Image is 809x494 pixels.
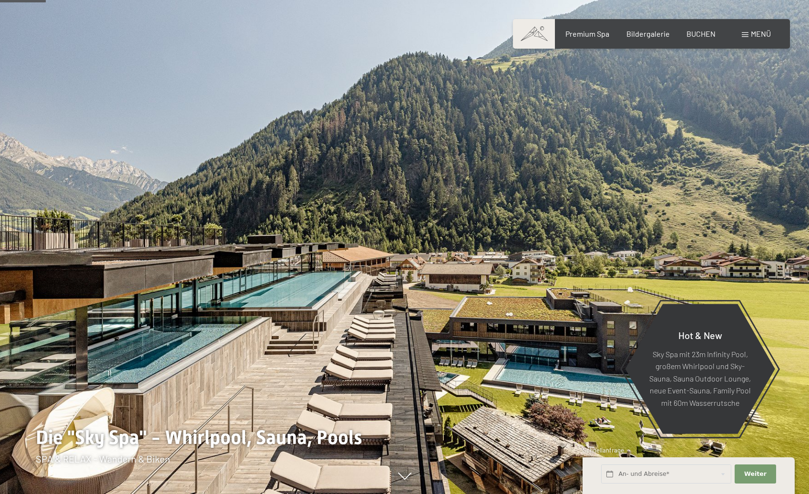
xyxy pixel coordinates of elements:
[744,470,767,478] span: Weiter
[648,348,752,409] p: Sky Spa mit 23m Infinity Pool, großem Whirlpool und Sky-Sauna, Sauna Outdoor Lounge, neue Event-S...
[626,29,670,38] a: Bildergalerie
[751,29,771,38] span: Menü
[678,329,722,340] span: Hot & New
[565,29,609,38] a: Premium Spa
[735,464,776,484] button: Weiter
[625,303,776,434] a: Hot & New Sky Spa mit 23m Infinity Pool, großem Whirlpool und Sky-Sauna, Sauna Outdoor Lounge, ne...
[686,29,716,38] a: BUCHEN
[583,446,624,454] span: Schnellanfrage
